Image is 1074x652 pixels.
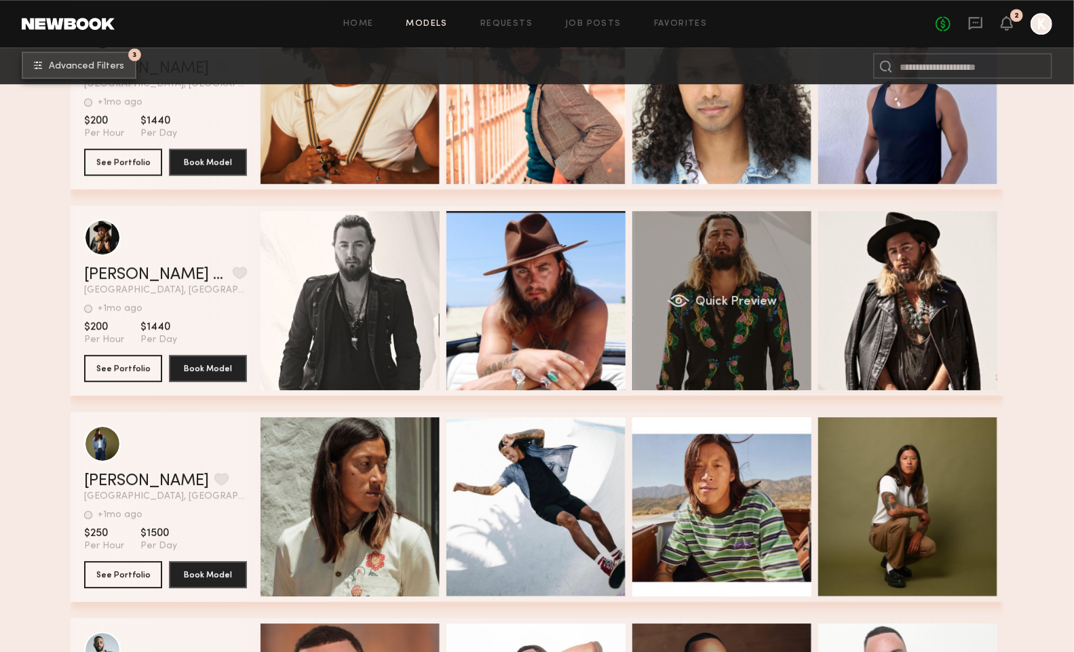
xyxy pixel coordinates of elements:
[84,320,124,334] span: $200
[84,355,162,382] button: See Portfolio
[406,20,448,28] a: Models
[84,473,209,489] a: [PERSON_NAME]
[98,510,142,520] div: +1mo ago
[84,286,247,295] span: [GEOGRAPHIC_DATA], [GEOGRAPHIC_DATA]
[133,52,137,58] span: 3
[84,492,247,501] span: [GEOGRAPHIC_DATA], [GEOGRAPHIC_DATA]
[49,62,124,71] span: Advanced Filters
[98,98,142,107] div: +1mo ago
[84,79,247,89] span: [GEOGRAPHIC_DATA], [GEOGRAPHIC_DATA]
[480,20,533,28] a: Requests
[169,561,247,588] button: Book Model
[84,149,162,176] button: See Portfolio
[565,20,621,28] a: Job Posts
[84,561,162,588] button: See Portfolio
[84,334,124,346] span: Per Hour
[84,267,227,283] a: [PERSON_NAME] [PERSON_NAME]
[140,320,177,334] span: $1440
[140,128,177,140] span: Per Day
[140,540,177,552] span: Per Day
[1031,13,1052,35] a: K
[84,540,124,552] span: Per Hour
[169,149,247,176] button: Book Model
[695,296,777,308] span: Quick Preview
[654,20,708,28] a: Favorites
[84,114,124,128] span: $200
[140,334,177,346] span: Per Day
[140,114,177,128] span: $1440
[140,526,177,540] span: $1500
[98,304,142,313] div: +1mo ago
[169,355,247,382] button: Book Model
[84,526,124,540] span: $250
[84,128,124,140] span: Per Hour
[1014,12,1019,20] div: 2
[343,20,374,28] a: Home
[22,52,136,79] button: 3Advanced Filters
